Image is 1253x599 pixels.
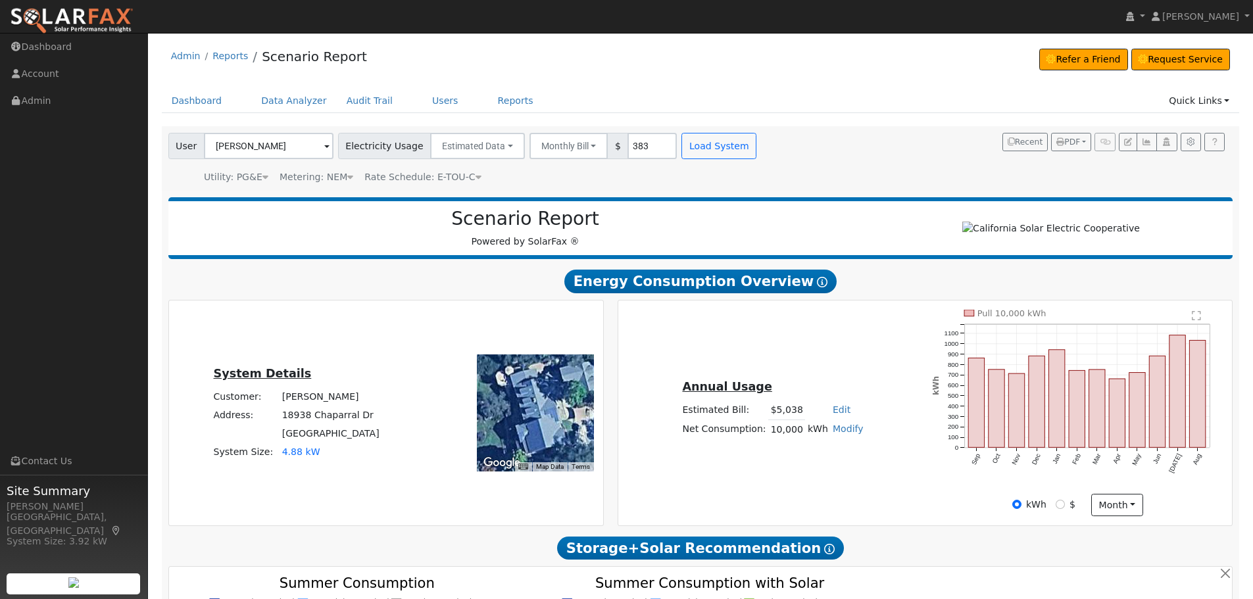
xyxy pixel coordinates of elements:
span: [PERSON_NAME] [1162,11,1239,22]
input: Select a User [204,133,333,159]
i: Show Help [817,277,827,287]
text: 300 [948,413,959,420]
text: 600 [948,381,959,389]
td: [GEOGRAPHIC_DATA] [280,425,381,443]
a: Request Service [1131,49,1231,71]
button: Multi-Series Graph [1137,133,1157,151]
label: kWh [1026,498,1046,512]
div: Metering: NEM [280,170,353,184]
text: 700 [948,371,959,378]
text: Pull 10,000 kWh [977,308,1046,318]
input: kWh [1012,500,1021,509]
img: California Solar Electric Cooperative [962,222,1140,235]
td: 18938 Chaparral Dr [280,406,381,424]
a: Quick Links [1159,89,1239,113]
a: Reports [212,51,248,61]
rect: onclick="" [1049,350,1065,448]
span: Electricity Usage [338,133,431,159]
text: Oct [991,452,1002,465]
label: $ [1069,498,1075,512]
text: 900 [948,350,959,358]
td: System Size: [211,443,280,462]
button: Settings [1181,133,1201,151]
text:  [1192,310,1202,321]
rect: onclick="" [1169,335,1185,448]
button: PDF [1051,133,1091,151]
button: Estimated Data [430,133,525,159]
td: [PERSON_NAME] [280,387,381,406]
rect: onclick="" [1150,356,1166,447]
a: Map [111,525,122,536]
text: Sep [970,452,982,466]
rect: onclick="" [968,358,984,448]
a: Refer a Friend [1039,49,1128,71]
td: Estimated Bill: [680,401,768,420]
td: Customer: [211,387,280,406]
button: Monthly Bill [529,133,608,159]
span: Site Summary [7,482,141,500]
rect: onclick="" [1110,379,1125,447]
a: Edit [833,404,850,415]
button: Load System [681,133,756,159]
text: 200 [948,423,959,431]
td: $5,038 [768,401,805,420]
text: Dec [1031,452,1042,466]
rect: onclick="" [1009,373,1025,447]
rect: onclick="" [1089,370,1105,448]
text: [DATE] [1168,452,1183,474]
div: [PERSON_NAME] [7,500,141,514]
text: Jan [1051,452,1062,465]
div: Utility: PG&E [204,170,268,184]
text: Apr [1112,452,1123,465]
a: Data Analyzer [251,89,337,113]
u: Annual Usage [682,380,772,393]
td: 10,000 [768,419,805,439]
span: $ [607,133,628,159]
span: User [168,133,205,159]
button: Map Data [536,462,564,471]
a: Open this area in Google Maps (opens a new window) [480,454,524,471]
text: Aug [1192,452,1203,466]
text: 100 [948,433,959,441]
a: Admin [171,51,201,61]
span: Energy Consumption Overview [564,270,837,293]
a: Audit Trail [337,89,403,113]
td: kWh [805,419,830,439]
button: Edit User [1119,133,1137,151]
text: Nov [1010,452,1021,466]
input: $ [1056,500,1065,509]
td: Address: [211,406,280,424]
a: Help Link [1204,133,1225,151]
text: 1000 [945,340,959,347]
rect: onclick="" [1029,356,1044,447]
rect: onclick="" [1190,341,1206,448]
text: Mar [1091,452,1102,466]
h2: Scenario Report [182,208,869,230]
rect: onclick="" [989,370,1004,448]
text: 0 [955,444,959,451]
text: 800 [948,361,959,368]
span: 4.88 kW [282,446,320,457]
i: Show Help [824,544,835,554]
div: [GEOGRAPHIC_DATA], [GEOGRAPHIC_DATA] [7,510,141,538]
text: Feb [1071,452,1082,466]
text: Summer Consumption with Solar [595,575,825,591]
div: System Size: 3.92 kW [7,535,141,548]
a: Reports [488,89,543,113]
td: System Size [280,443,381,462]
div: Powered by SolarFax ® [175,208,876,249]
span: PDF [1056,137,1080,147]
td: Net Consumption: [680,419,768,439]
text: Summer Consumption [280,575,435,591]
button: month [1091,494,1143,516]
text: May [1131,452,1143,467]
a: Scenario Report [262,49,367,64]
button: Login As [1156,133,1177,151]
a: Dashboard [162,89,232,113]
text: 500 [948,392,959,399]
span: Alias: None [364,172,481,182]
img: retrieve [68,577,79,588]
u: System Details [214,367,312,380]
rect: onclick="" [1129,373,1145,448]
text: 1100 [945,329,959,337]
